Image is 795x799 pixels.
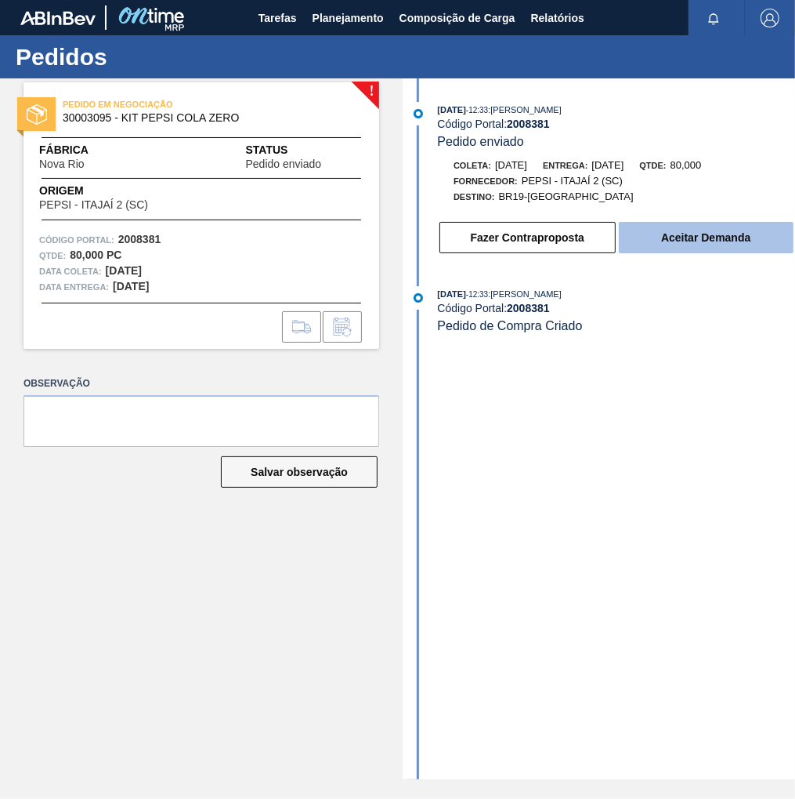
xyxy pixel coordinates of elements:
[20,11,96,25] img: TNhmsLtSVTkK8tSr43FrP2fwEKptu5GPRR3wAAAABJRU5ErkJggg==
[39,263,102,279] span: Data coleta:
[619,222,793,253] button: Aceitar Demanda
[23,372,379,395] label: Observação
[221,456,378,488] button: Salvar observação
[118,233,161,245] strong: 2008381
[282,311,321,343] div: Ir para Composição de Carga
[70,249,121,261] strong: 80,000 PC
[488,289,562,299] span: : [PERSON_NAME]
[246,158,322,170] span: Pedido enviado
[16,48,294,66] h1: Pedidos
[670,159,702,171] span: 80,000
[454,192,495,202] span: Destino:
[39,199,148,211] span: PEPSI - ITAJAÍ 2 (SC)
[313,9,384,27] span: Planejamento
[454,176,518,186] span: Fornecedor:
[414,109,423,118] img: atual
[454,161,491,170] span: Coleta:
[639,161,666,170] span: Qtde:
[522,175,623,187] span: PEPSI - ITAJAÍ 2 (SC)
[466,290,488,299] span: - 12:33
[437,302,795,314] div: Código Portal:
[106,264,142,277] strong: [DATE]
[495,159,527,171] span: [DATE]
[437,135,523,148] span: Pedido enviado
[39,158,85,170] span: Nova Rio
[488,105,562,114] span: : [PERSON_NAME]
[399,9,515,27] span: Composição de Carga
[761,9,779,27] img: Logout
[437,289,465,299] span: [DATE]
[323,311,362,343] div: Informar alteração no pedido
[27,104,47,125] img: status
[466,106,488,114] span: - 12:33
[437,105,465,114] span: [DATE]
[414,293,423,303] img: atual
[437,118,795,130] div: Código Portal:
[63,96,282,112] span: PEDIDO EM NEGOCIAÇÃO
[258,9,297,27] span: Tarefas
[39,232,114,248] span: Código Portal:
[507,302,550,314] strong: 2008381
[246,142,363,158] span: Status
[499,191,634,202] span: BR19-[GEOGRAPHIC_DATA]
[63,112,347,124] span: 30003095 - KIT PEPSI COLA ZERO
[113,280,149,292] strong: [DATE]
[591,159,623,171] span: [DATE]
[39,183,193,199] span: Origem
[507,118,550,130] strong: 2008381
[439,222,616,253] button: Fazer Contraproposta
[688,7,739,29] button: Notificações
[39,279,109,295] span: Data entrega:
[543,161,587,170] span: Entrega:
[39,142,134,158] span: Fábrica
[39,248,66,263] span: Qtde :
[531,9,584,27] span: Relatórios
[437,319,582,332] span: Pedido de Compra Criado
